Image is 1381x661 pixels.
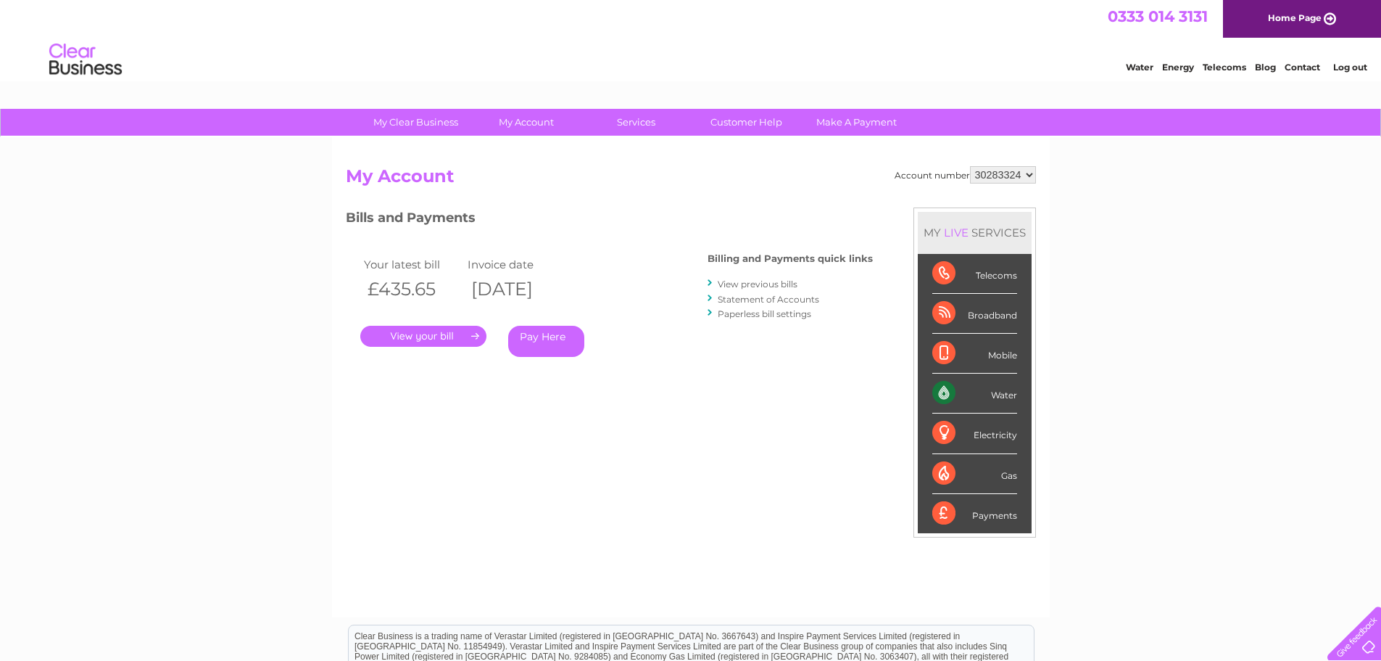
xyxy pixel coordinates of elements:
[508,326,584,357] a: Pay Here
[932,494,1017,533] div: Payments
[708,253,873,264] h4: Billing and Payments quick links
[718,294,819,305] a: Statement of Accounts
[1108,7,1208,25] a: 0333 014 3131
[718,279,797,290] a: View previous bills
[687,109,806,136] a: Customer Help
[1203,62,1246,73] a: Telecoms
[356,109,476,136] a: My Clear Business
[360,274,465,304] th: £435.65
[1333,62,1367,73] a: Log out
[932,454,1017,494] div: Gas
[895,166,1036,184] div: Account number
[932,374,1017,414] div: Water
[349,8,1034,70] div: Clear Business is a trading name of Verastar Limited (registered in [GEOGRAPHIC_DATA] No. 3667643...
[932,334,1017,374] div: Mobile
[941,226,971,239] div: LIVE
[932,254,1017,294] div: Telecoms
[346,166,1036,194] h2: My Account
[718,308,811,319] a: Paperless bill settings
[1285,62,1320,73] a: Contact
[797,109,916,136] a: Make A Payment
[932,414,1017,453] div: Electricity
[346,208,873,233] h3: Bills and Payments
[464,274,568,304] th: [DATE]
[464,255,568,274] td: Invoice date
[932,294,1017,334] div: Broadband
[918,212,1032,253] div: MY SERVICES
[1162,62,1194,73] a: Energy
[1126,62,1153,73] a: Water
[49,38,123,82] img: logo.png
[360,255,465,274] td: Your latest bill
[576,109,696,136] a: Services
[360,326,486,347] a: .
[466,109,586,136] a: My Account
[1255,62,1276,73] a: Blog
